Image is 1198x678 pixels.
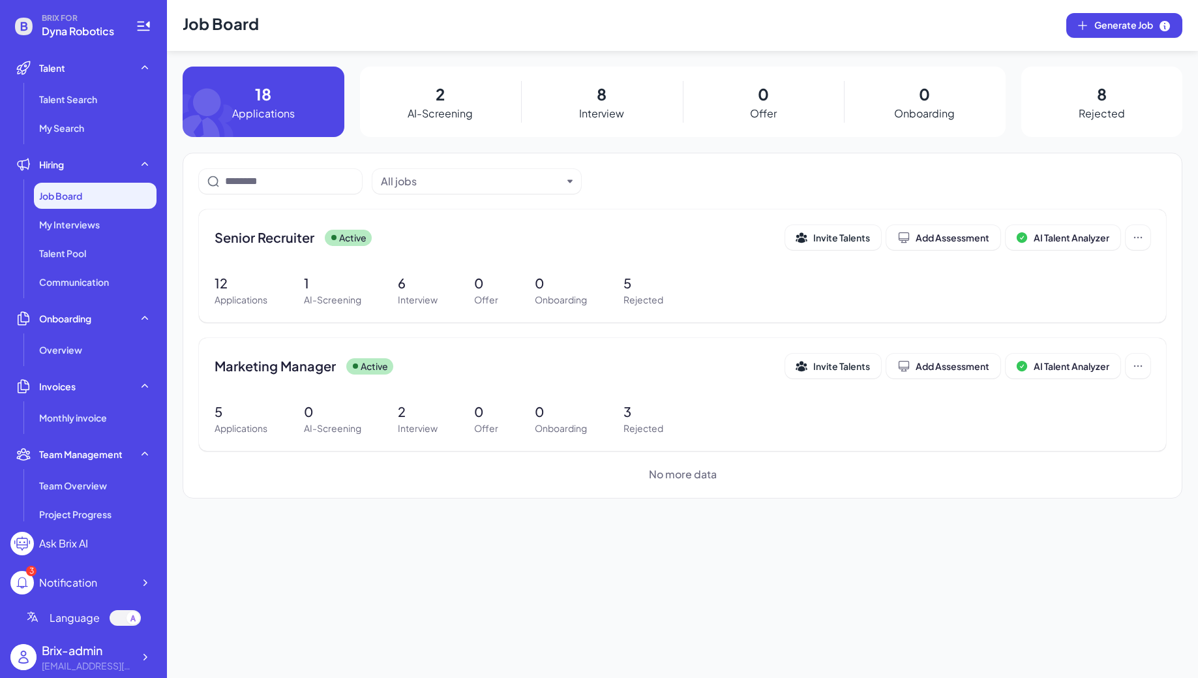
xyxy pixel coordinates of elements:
p: Active [361,360,388,373]
p: 1 [304,273,361,293]
img: user_logo.png [10,644,37,670]
p: Applications [215,422,267,435]
p: 2 [398,402,438,422]
p: 3 [623,402,663,422]
button: AI Talent Analyzer [1006,225,1120,250]
p: Applications [232,106,295,121]
span: Hiring [39,158,64,171]
button: Invite Talents [785,354,881,378]
p: 6 [398,273,438,293]
span: Job Board [39,189,82,202]
p: AI-Screening [408,106,473,121]
div: Add Assessment [897,231,989,244]
p: Offer [474,293,498,307]
span: BRIX FOR [42,13,120,23]
p: Rejected [1079,106,1125,121]
p: AI-Screening [304,422,361,435]
button: AI Talent Analyzer [1006,354,1120,378]
p: 0 [474,273,498,293]
p: Offer [474,422,498,435]
span: No more data [649,467,717,482]
p: 12 [215,273,267,293]
span: Marketing Manager [215,357,336,375]
button: Invite Talents [785,225,881,250]
div: Brix-admin [42,641,133,659]
p: Onboarding [535,293,587,307]
span: Generate Job [1094,18,1171,33]
p: Onboarding [894,106,955,121]
p: 8 [597,82,606,106]
span: Language [50,610,100,626]
button: Add Assessment [886,225,1000,250]
p: 0 [535,273,587,293]
button: All jobs [381,174,562,189]
p: Interview [398,422,438,435]
span: Project Progress [39,508,112,521]
p: 0 [758,82,769,106]
p: Active [339,231,367,245]
p: Interview [398,293,438,307]
span: Monthly invoice [39,411,107,424]
p: 18 [255,82,271,106]
span: AI Talent Analyzer [1034,360,1109,372]
p: AI-Screening [304,293,361,307]
span: Talent Pool [39,247,86,260]
div: Add Assessment [897,360,989,373]
p: 2 [436,82,445,106]
p: 0 [474,402,498,422]
span: My Interviews [39,218,100,231]
span: Talent [39,61,65,74]
p: 0 [535,402,587,422]
p: Rejected [623,422,663,435]
span: My Search [39,121,84,134]
p: 5 [215,402,267,422]
p: Interview [579,106,624,121]
p: Onboarding [535,422,587,435]
span: Talent Search [39,93,97,106]
span: Team Management [39,448,123,461]
span: Dyna Robotics [42,23,120,39]
p: 5 [623,273,663,293]
span: Communication [39,275,109,288]
span: Invoices [39,380,76,393]
p: 0 [304,402,361,422]
p: Offer [750,106,777,121]
span: AI Talent Analyzer [1034,232,1109,243]
div: flora@joinbrix.com [42,659,133,673]
p: 0 [919,82,930,106]
p: Applications [215,293,267,307]
div: Notification [39,575,97,591]
div: Ask Brix AI [39,536,88,551]
p: Rejected [623,293,663,307]
button: Generate Job [1066,13,1182,38]
span: Invite Talents [813,360,870,372]
span: Onboarding [39,312,91,325]
div: 3 [26,566,37,576]
p: 8 [1097,82,1107,106]
button: Add Assessment [886,354,1000,378]
span: Senior Recruiter [215,228,314,247]
div: All jobs [381,174,417,189]
span: Invite Talents [813,232,870,243]
span: Team Overview [39,479,107,492]
span: Overview [39,343,82,356]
